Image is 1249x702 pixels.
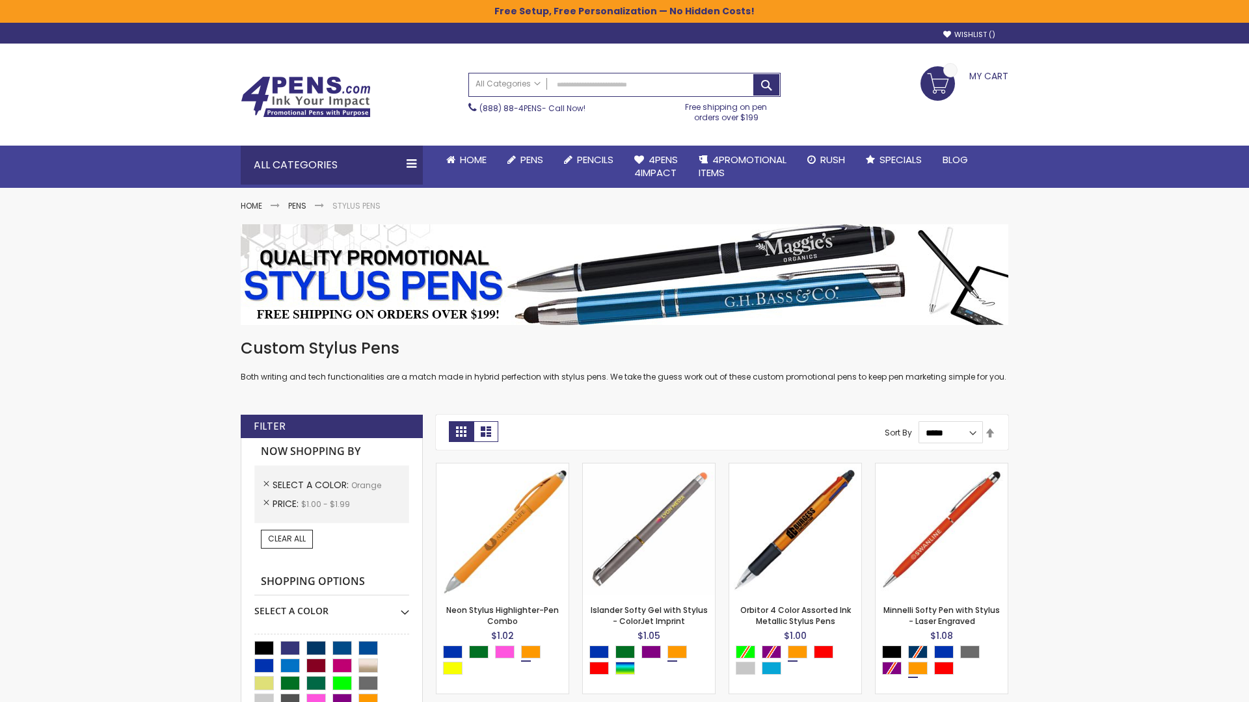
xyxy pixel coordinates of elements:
[443,645,569,678] div: Select A Color
[934,662,954,675] div: Red
[634,153,678,179] span: 4Pens 4impact
[583,463,715,595] img: Islander Softy Gel with Stylus - ColorJet Imprint-Orange
[288,200,306,211] a: Pens
[521,645,541,658] div: Orange
[729,463,861,474] a: Orbitor 4 Color Assorted Ink Metallic Stylus Pens-Orange
[729,463,861,595] img: Orbitor 4 Color Assorted Ink Metallic Stylus Pens-Orange
[254,568,409,596] strong: Shopping Options
[476,79,541,89] span: All Categories
[497,146,554,174] a: Pens
[641,645,661,658] div: Purple
[241,224,1008,325] img: Stylus Pens
[930,629,953,642] span: $1.08
[254,595,409,617] div: Select A Color
[301,499,350,510] span: $1.00 - $1.99
[908,662,928,675] div: Orange
[788,645,807,658] div: Orange
[469,73,547,95] a: All Categories
[736,662,755,675] div: Silver
[495,645,515,658] div: Pink
[820,153,845,166] span: Rush
[268,533,306,544] span: Clear All
[667,645,687,658] div: Orange
[882,645,1008,678] div: Select A Color
[241,200,262,211] a: Home
[638,629,660,642] span: $1.05
[934,645,954,658] div: Blue
[589,645,715,678] div: Select A Color
[885,427,912,438] label: Sort By
[797,146,855,174] a: Rush
[699,153,786,179] span: 4PROMOTIONAL ITEMS
[589,645,609,658] div: Blue
[436,146,497,174] a: Home
[261,530,313,548] a: Clear All
[624,146,688,188] a: 4Pens4impact
[591,604,708,626] a: Islander Softy Gel with Stylus - ColorJet Imprint
[436,463,569,474] a: Neon Stylus Highlighter-Pen Combo-Orange
[615,662,635,675] div: Assorted
[876,463,1008,595] img: Minnelli Softy Pen with Stylus - Laser Engraved-Orange
[351,480,381,491] span: Orange
[273,497,301,510] span: Price
[273,478,351,491] span: Select A Color
[241,76,371,118] img: 4Pens Custom Pens and Promotional Products
[880,153,922,166] span: Specials
[672,97,781,123] div: Free shipping on pen orders over $199
[615,645,635,658] div: Green
[491,629,514,642] span: $1.02
[762,662,781,675] div: Turquoise
[332,200,381,211] strong: Stylus Pens
[784,629,807,642] span: $1.00
[960,645,980,658] div: Grey
[876,463,1008,474] a: Minnelli Softy Pen with Stylus - Laser Engraved-Orange
[943,30,995,40] a: Wishlist
[241,338,1008,359] h1: Custom Stylus Pens
[855,146,932,174] a: Specials
[254,438,409,465] strong: Now Shopping by
[460,153,487,166] span: Home
[688,146,797,188] a: 4PROMOTIONALITEMS
[469,645,489,658] div: Green
[479,103,585,114] span: - Call Now!
[479,103,542,114] a: (888) 88-4PENS
[446,604,559,626] a: Neon Stylus Highlighter-Pen Combo
[814,645,833,658] div: Red
[932,146,978,174] a: Blog
[443,662,463,675] div: Yellow
[443,645,463,658] div: Blue
[882,645,902,658] div: Black
[241,338,1008,383] div: Both writing and tech functionalities are a match made in hybrid perfection with stylus pens. We ...
[943,153,968,166] span: Blog
[577,153,613,166] span: Pencils
[449,421,474,442] strong: Grid
[589,662,609,675] div: Red
[740,604,851,626] a: Orbitor 4 Color Assorted Ink Metallic Stylus Pens
[520,153,543,166] span: Pens
[583,463,715,474] a: Islander Softy Gel with Stylus - ColorJet Imprint-Orange
[554,146,624,174] a: Pencils
[254,419,286,434] strong: Filter
[436,463,569,595] img: Neon Stylus Highlighter-Pen Combo-Orange
[736,645,861,678] div: Select A Color
[883,604,1000,626] a: Minnelli Softy Pen with Stylus - Laser Engraved
[241,146,423,185] div: All Categories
